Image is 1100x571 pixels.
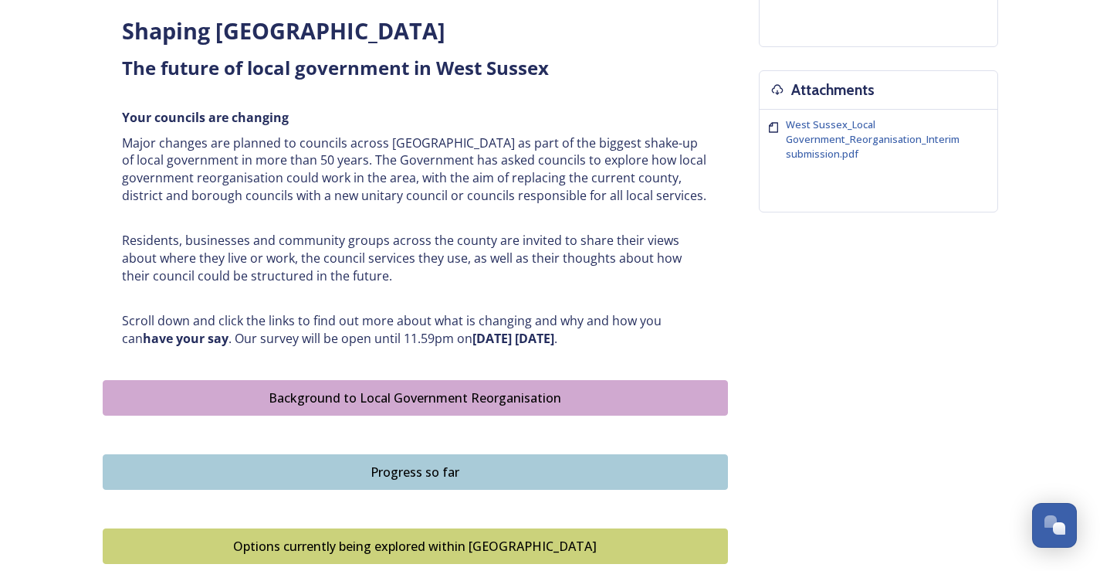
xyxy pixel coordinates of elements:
[103,454,728,490] button: Progress so far
[143,330,228,347] strong: have your say
[111,463,719,481] div: Progress so far
[103,529,728,564] button: Options currently being explored within West Sussex
[122,312,709,347] p: Scroll down and click the links to find out more about what is changing and why and how you can ....
[122,109,289,126] strong: Your councils are changing
[786,117,960,161] span: West Sussex_Local Government_Reorganisation_Interim submission.pdf
[103,380,728,416] button: Background to Local Government Reorganisation
[111,537,719,556] div: Options currently being explored within [GEOGRAPHIC_DATA]
[122,232,709,284] p: Residents, businesses and community groups across the county are invited to share their views abo...
[122,15,445,46] strong: Shaping [GEOGRAPHIC_DATA]
[472,330,512,347] strong: [DATE]
[111,389,719,407] div: Background to Local Government Reorganisation
[515,330,554,347] strong: [DATE]
[122,134,709,205] p: Major changes are planned to councils across [GEOGRAPHIC_DATA] as part of the biggest shake-up of...
[791,79,875,101] h3: Attachments
[1032,503,1077,548] button: Open Chat
[122,55,549,80] strong: The future of local government in West Sussex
